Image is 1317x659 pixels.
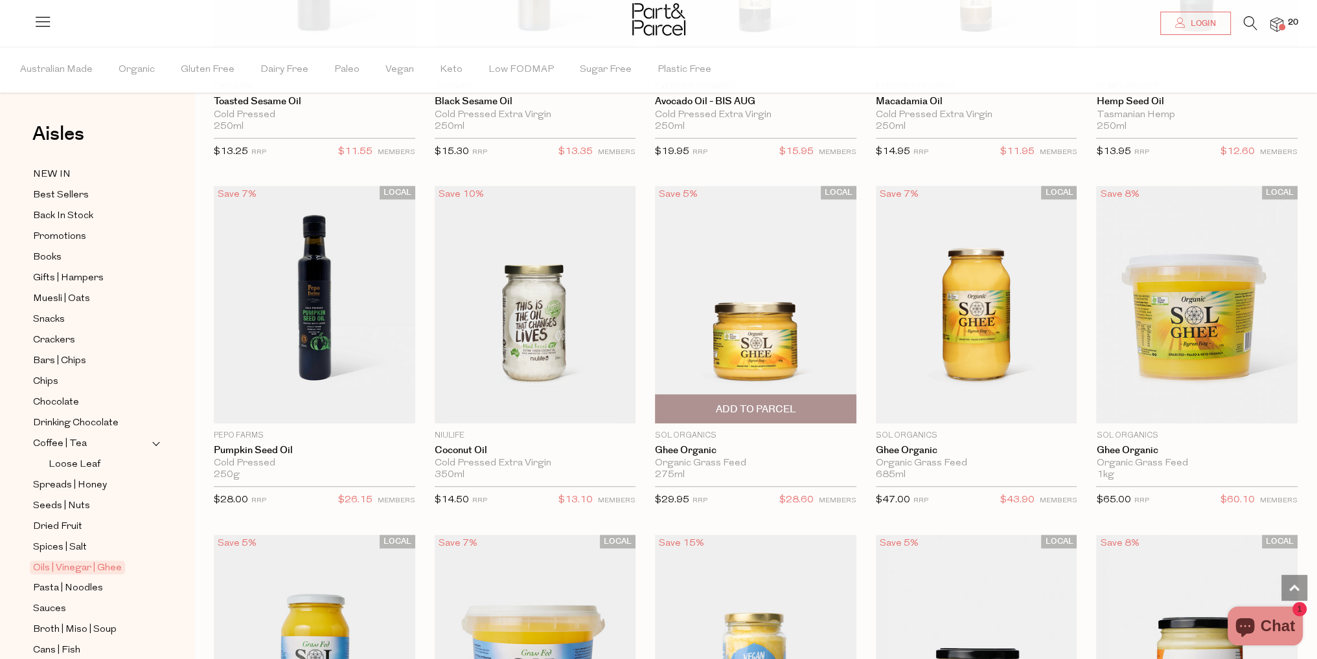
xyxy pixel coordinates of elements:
span: Paleo [334,47,360,93]
small: MEMBERS [378,149,415,156]
div: Tasmanian Hemp [1096,109,1298,121]
span: LOCAL [1041,535,1077,548]
span: 250ml [214,121,244,133]
p: Sol Organics [1096,430,1298,441]
span: Chips [33,374,58,390]
p: Sol Organics [876,430,1077,441]
span: 250ml [1096,121,1126,133]
small: MEMBERS [819,497,856,504]
small: MEMBERS [598,497,636,504]
span: Sauces [33,601,66,617]
span: Keto [440,47,463,93]
a: Ghee Organic [1096,445,1298,456]
div: Save 5% [876,535,922,552]
span: Best Sellers [33,188,89,203]
small: RRP [1134,149,1149,156]
a: Spreads | Honey [33,477,151,493]
div: Save 10% [435,186,488,203]
div: Organic Grass Feed [1096,458,1298,469]
img: Ghee Organic [655,186,856,423]
span: Spices | Salt [33,540,87,555]
span: 350ml [435,469,464,481]
span: Login [1187,18,1216,29]
a: Back In Stock [33,208,151,224]
span: 20 [1285,17,1301,28]
span: $28.00 [214,495,248,505]
a: Black Sesame Oil [435,96,636,107]
div: Save 8% [1096,535,1143,552]
span: $14.50 [435,495,469,505]
span: LOCAL [1262,535,1298,548]
span: Seeds | Nuts [33,498,90,514]
a: Avocado Oil - BIS AUG [655,96,856,107]
span: Snacks [33,312,65,328]
span: Books [33,250,62,265]
a: Crackers [33,332,151,348]
span: $65.00 [1096,495,1130,505]
a: Chocolate [33,394,151,410]
span: $13.95 [1096,147,1130,157]
span: Dairy Free [260,47,308,93]
a: Best Sellers [33,187,151,203]
a: Muesli | Oats [33,291,151,307]
span: Chocolate [33,395,79,410]
span: 250ml [655,121,685,133]
a: Books [33,249,151,265]
div: Cold Pressed Extra Virgin [435,109,636,121]
a: Gifts | Hampers [33,270,151,286]
small: MEMBERS [1039,497,1077,504]
div: Save 5% [214,535,260,552]
span: $19.95 [655,147,689,157]
span: $60.10 [1220,492,1255,509]
small: RRP [472,497,487,504]
small: RRP [1134,497,1149,504]
div: Cold Pressed Extra Virgin [876,109,1077,121]
small: MEMBERS [598,149,636,156]
div: Save 7% [214,186,260,203]
img: Ghee Organic [876,186,1077,423]
div: Cold Pressed Extra Virgin [435,458,636,469]
span: Sugar Free [580,47,632,93]
span: LOCAL [1262,186,1298,199]
span: $26.15 [338,492,372,509]
a: Dried Fruit [33,519,151,535]
div: Save 8% [1096,186,1143,203]
small: MEMBERS [819,149,856,156]
a: Seeds | Nuts [33,498,151,514]
span: Oils | Vinegar | Ghee [30,561,125,574]
span: $43.90 [1000,492,1034,509]
span: LOCAL [380,186,415,199]
span: Coffee | Tea [33,436,87,452]
p: Pepo Farms [214,430,415,441]
span: $28.60 [779,492,814,509]
span: Crackers [33,333,75,348]
div: Organic Grass Feed [876,458,1077,469]
a: Sauces [33,601,151,617]
span: $11.95 [1000,144,1034,161]
a: Ghee Organic [655,445,856,456]
a: Snacks [33,311,151,328]
span: LOCAL [380,535,415,548]
p: Niulife [435,430,636,441]
a: Coffee | Tea [33,436,151,452]
a: Chips [33,374,151,390]
span: Spreads | Honey [33,478,107,493]
p: Sol Organics [655,430,856,441]
span: $14.95 [876,147,910,157]
span: Aisles [32,120,84,148]
span: Low FODMAP [488,47,554,93]
span: 275ml [655,469,685,481]
div: Save 7% [435,535,481,552]
div: Cold Pressed Extra Virgin [655,109,856,121]
span: $11.55 [338,144,372,161]
small: MEMBERS [1039,149,1077,156]
span: 685ml [876,469,906,481]
small: RRP [251,497,266,504]
span: 250g [214,469,240,481]
small: MEMBERS [378,497,415,504]
a: Loose Leaf [49,456,151,473]
a: Bars | Chips [33,353,151,369]
span: $15.95 [779,144,814,161]
span: Promotions [33,229,86,245]
a: Pasta | Noodles [33,580,151,596]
